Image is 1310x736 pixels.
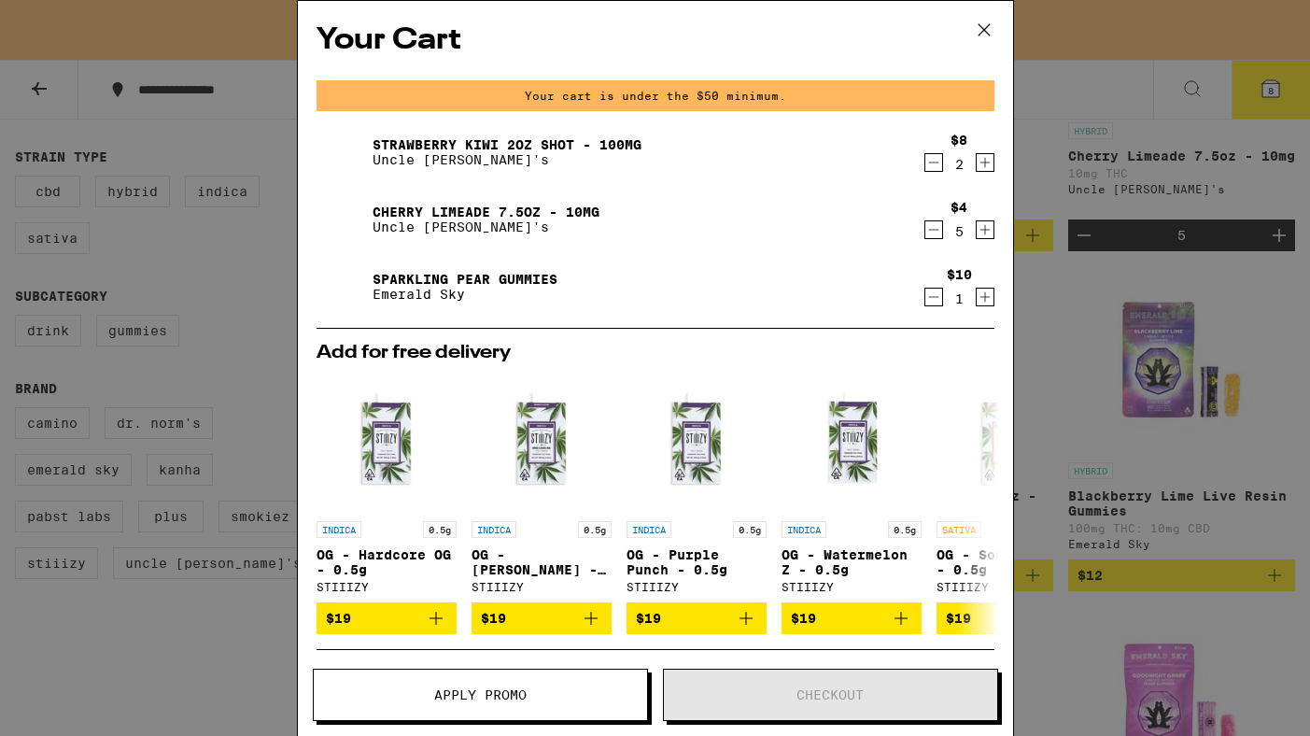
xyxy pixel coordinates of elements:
span: $19 [946,611,971,626]
button: Decrement [924,153,943,172]
p: INDICA [317,521,361,538]
button: Increment [976,220,994,239]
button: Checkout [663,669,998,721]
div: STIIIZY [472,581,612,593]
p: Emerald Sky [373,287,557,302]
a: Open page for OG - Hardcore OG - 0.5g from STIIIZY [317,372,457,602]
button: Increment [976,153,994,172]
button: Decrement [924,220,943,239]
img: STIIIZY - OG - Hardcore OG - 0.5g [317,372,457,512]
p: INDICA [472,521,516,538]
div: $4 [951,200,967,215]
a: Open page for OG - King Louis XIII - 0.5g from STIIIZY [472,372,612,602]
p: OG - Hardcore OG - 0.5g [317,547,457,577]
a: Sparkling Pear Gummies [373,272,557,287]
button: Apply Promo [313,669,648,721]
a: Open page for OG - Sour Diesel - 0.5g from STIIIZY [937,372,1077,602]
button: Decrement [924,288,943,306]
button: Add to bag [782,602,922,634]
div: 5 [951,224,967,239]
a: Cherry Limeade 7.5oz - 10mg [373,205,599,219]
div: 1 [947,291,972,306]
div: 2 [951,157,967,172]
button: Add to bag [472,602,612,634]
p: Uncle [PERSON_NAME]'s [373,219,599,234]
p: OG - Watermelon Z - 0.5g [782,547,922,577]
img: STIIIZY - OG - King Louis XIII - 0.5g [472,372,612,512]
p: OG - Purple Punch - 0.5g [627,547,767,577]
div: $8 [951,133,967,148]
img: Strawberry Kiwi 2oz Shot - 100mg [317,126,369,178]
button: Add to bag [627,602,767,634]
span: $19 [791,611,816,626]
p: INDICA [627,521,671,538]
div: STIIIZY [627,581,767,593]
p: 0.5g [578,521,612,538]
span: $19 [326,611,351,626]
button: Add to bag [937,602,1077,634]
a: Open page for OG - Purple Punch - 0.5g from STIIIZY [627,372,767,602]
div: Your cart is under the $50 minimum. [317,80,994,111]
a: Open page for OG - Watermelon Z - 0.5g from STIIIZY [782,372,922,602]
span: Apply Promo [434,688,527,701]
h2: Add for free delivery [317,344,994,362]
a: Strawberry Kiwi 2oz Shot - 100mg [373,137,641,152]
img: Sparkling Pear Gummies [317,261,369,313]
p: SATIVA [937,521,981,538]
p: 0.5g [423,521,457,538]
button: Increment [976,288,994,306]
p: OG - [PERSON_NAME] - 0.5g [472,547,612,577]
p: 0.5g [733,521,767,538]
span: Checkout [796,688,864,701]
span: $19 [636,611,661,626]
p: INDICA [782,521,826,538]
p: 0.5g [888,521,922,538]
p: Uncle [PERSON_NAME]'s [373,152,641,167]
img: STIIIZY - OG - Sour Diesel - 0.5g [937,372,1077,512]
img: Cherry Limeade 7.5oz - 10mg [317,193,369,246]
div: STIIIZY [782,581,922,593]
img: STIIIZY - OG - Watermelon Z - 0.5g [782,372,922,512]
span: Hi. Need any help? [11,13,134,28]
button: Add to bag [317,602,457,634]
div: STIIIZY [317,581,457,593]
div: STIIIZY [937,581,1077,593]
p: OG - Sour Diesel - 0.5g [937,547,1077,577]
h2: Your Cart [317,20,994,62]
span: $19 [481,611,506,626]
div: $10 [947,267,972,282]
img: STIIIZY - OG - Purple Punch - 0.5g [627,372,767,512]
